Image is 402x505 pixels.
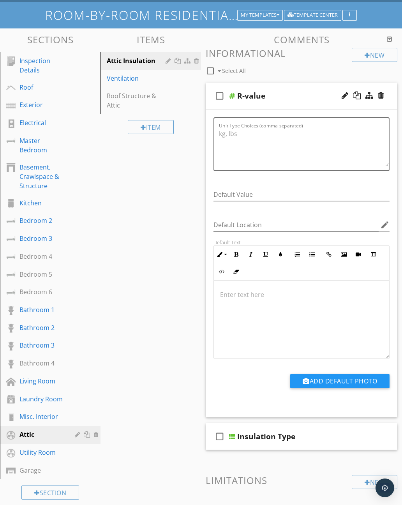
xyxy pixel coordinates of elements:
button: Code View [214,264,229,279]
h3: Comments [206,34,397,45]
button: Add Default Photo [290,374,390,388]
div: Laundry Room [19,394,63,404]
div: Misc. Interior [19,412,63,421]
div: Garage [19,466,63,475]
div: Exterior [19,100,63,109]
button: Ordered List [290,247,305,262]
div: R-value [237,91,265,101]
input: Default Location [213,219,379,231]
div: Bathroom 3 [19,341,63,350]
button: Insert Image (⌘P) [336,247,351,262]
button: Unordered List [305,247,319,262]
div: Attic [19,430,63,439]
span: Select All [222,67,246,74]
div: Item [128,120,174,134]
button: Insert Table [366,247,381,262]
i: edit [380,220,390,230]
button: My Templates [237,10,283,21]
i: check_box_outline_blank [213,427,226,446]
div: Basement, Crawlspace & Structure [19,162,63,191]
button: Inline Style [214,247,229,262]
div: Bathroom 4 [19,358,63,368]
a: Template Center [284,11,341,18]
div: Bedroom 5 [19,270,63,279]
button: Template Center [284,10,341,21]
div: Insulation Type [237,432,295,441]
button: Underline (⌘U) [258,247,273,262]
button: Colors [273,247,288,262]
div: Bathroom 1 [19,305,63,314]
h1: Room-by-Room Residential Template [45,8,357,22]
button: Bold (⌘B) [229,247,243,262]
div: New [352,475,397,489]
h3: Informational [206,48,397,58]
input: Default Value [213,188,390,201]
h3: Limitations [206,475,397,486]
button: Insert Link (⌘K) [321,247,336,262]
div: Bathroom 2 [19,323,63,332]
i: check_box_outline_blank [213,87,226,105]
div: Living Room [19,376,63,386]
div: Kitchen [19,198,63,208]
div: New [352,48,397,62]
div: Master Bedroom [19,136,63,155]
div: Section [21,486,79,500]
div: Roof Structure & Attic [107,91,168,110]
div: Attic Insulation [107,56,168,65]
div: Inspection Details [19,56,63,75]
div: Bedroom 4 [19,252,63,261]
div: Bedroom 3 [19,234,63,243]
h3: Items [100,34,201,45]
div: Bedroom 6 [19,287,63,297]
div: Electrical [19,118,63,127]
div: Template Center [287,12,338,18]
div: Roof [19,83,63,92]
button: Insert Video [351,247,366,262]
div: Ventilation [107,74,168,83]
div: My Templates [241,12,279,18]
div: Open Intercom Messenger [376,479,394,497]
button: Italic (⌘I) [243,247,258,262]
button: Clear Formatting [229,264,243,279]
div: Utility Room [19,448,63,457]
div: Default Text [213,239,390,245]
div: Bedroom 2 [19,216,63,225]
